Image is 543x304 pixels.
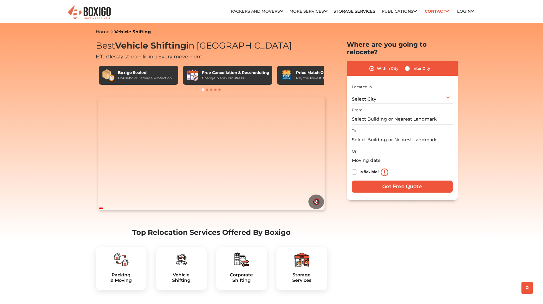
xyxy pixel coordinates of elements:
[359,168,379,175] label: Is flexible?
[333,9,375,14] a: Storage Services
[423,6,451,16] a: Contact
[352,128,356,134] label: To
[118,70,172,76] div: Boxigo Sealed
[98,96,325,210] video: Your browser does not support the video tag.
[280,69,293,82] img: Price Match Guarantee
[352,181,453,193] input: Get Free Quote
[457,9,474,14] a: Login
[161,272,202,283] h5: Vehicle Shifting
[202,70,269,76] div: Free Cancellation & Rescheduling
[352,84,372,90] label: Located in
[352,96,376,102] span: Select City
[352,107,363,113] label: From
[118,76,172,81] div: Household Damage Protection
[347,41,458,56] h2: Where are you going to relocate?
[308,195,324,209] button: 🔇
[296,70,344,76] div: Price Match Guarantee
[115,40,186,51] span: Vehicle Shifting
[114,29,151,35] a: Vehicle Shifting
[67,5,112,20] img: Boxigo
[96,41,327,51] h1: Best in [GEOGRAPHIC_DATA]
[234,252,249,267] img: boxigo_packers_and_movers_plan
[521,282,533,294] button: scroll up
[381,169,388,176] img: info
[202,76,269,81] div: Change plans? No stress!
[221,272,262,283] a: CorporateShifting
[352,149,358,154] label: On
[377,65,398,72] label: Within City
[221,272,262,283] h5: Corporate Shifting
[352,114,453,125] input: Select Building or Nearest Landmark
[412,65,430,72] label: Inter City
[101,272,141,283] h5: Packing & Moving
[382,9,417,14] a: Publications
[281,272,322,283] a: StorageServices
[101,272,141,283] a: Packing& Moving
[296,76,344,81] div: Pay the lowest. Guaranteed!
[96,29,109,35] a: Home
[174,252,189,267] img: boxigo_packers_and_movers_plan
[96,54,204,60] span: Effortlessly streamlining Every movement.
[96,228,327,237] h2: Top Relocation Services Offered By Boxigo
[231,9,283,14] a: Packers and Movers
[352,155,453,166] input: Moving date
[281,272,322,283] h5: Storage Services
[113,252,129,267] img: boxigo_packers_and_movers_plan
[186,69,199,82] img: Free Cancellation & Rescheduling
[352,134,453,145] input: Select Building or Nearest Landmark
[161,272,202,283] a: VehicleShifting
[294,252,309,267] img: boxigo_packers_and_movers_plan
[102,69,115,82] img: Boxigo Sealed
[289,9,327,14] a: More services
